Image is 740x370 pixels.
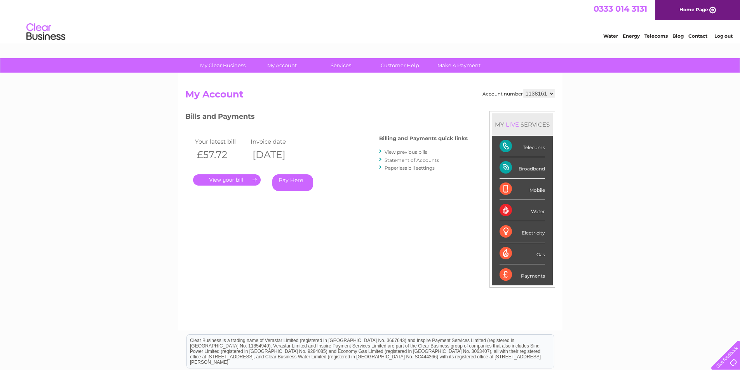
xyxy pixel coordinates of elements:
[309,58,373,73] a: Services
[249,136,305,147] td: Invoice date
[623,33,640,39] a: Energy
[500,243,545,264] div: Gas
[644,33,668,39] a: Telecoms
[500,200,545,221] div: Water
[594,4,647,14] a: 0333 014 3131
[185,111,468,125] h3: Bills and Payments
[500,157,545,179] div: Broadband
[500,221,545,243] div: Electricity
[191,58,255,73] a: My Clear Business
[500,179,545,200] div: Mobile
[714,33,733,39] a: Log out
[672,33,684,39] a: Blog
[500,136,545,157] div: Telecoms
[504,121,521,128] div: LIVE
[368,58,432,73] a: Customer Help
[193,136,249,147] td: Your latest bill
[385,157,439,163] a: Statement of Accounts
[385,165,435,171] a: Paperless bill settings
[187,4,554,38] div: Clear Business is a trading name of Verastar Limited (registered in [GEOGRAPHIC_DATA] No. 3667643...
[379,135,468,141] h4: Billing and Payments quick links
[688,33,707,39] a: Contact
[193,174,261,186] a: .
[427,58,491,73] a: Make A Payment
[193,147,249,163] th: £57.72
[185,89,555,104] h2: My Account
[250,58,314,73] a: My Account
[492,113,553,135] div: MY SERVICES
[272,174,313,191] a: Pay Here
[482,89,555,98] div: Account number
[500,264,545,285] div: Payments
[26,20,66,44] img: logo.png
[603,33,618,39] a: Water
[385,149,427,155] a: View previous bills
[249,147,305,163] th: [DATE]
